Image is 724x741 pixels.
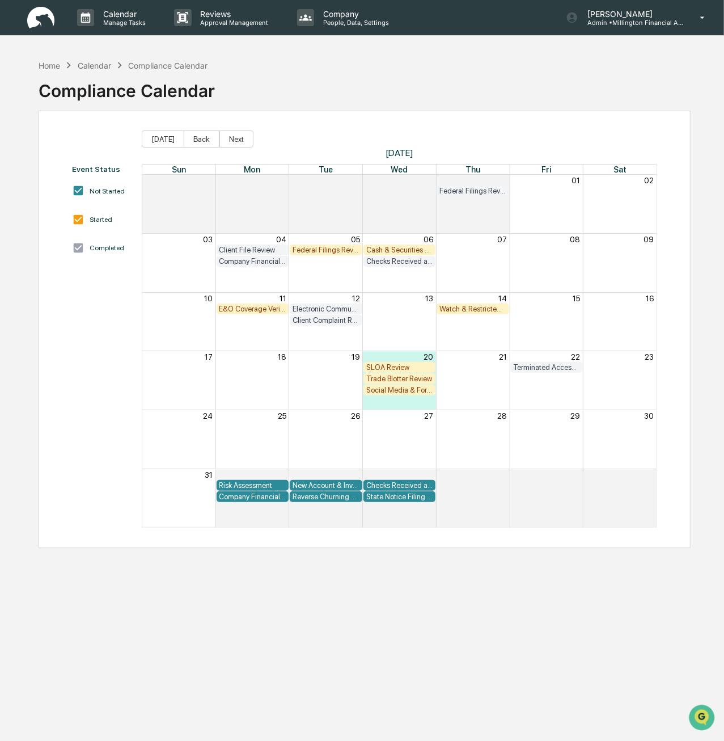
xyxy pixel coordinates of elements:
p: How can we help? [11,23,206,41]
button: 24 [204,411,213,420]
span: [DATE] [142,148,657,158]
div: 🔎 [11,165,20,174]
p: Manage Tasks [94,19,151,27]
div: SLOA Review [366,363,433,372]
a: Powered byPylon [80,191,137,200]
div: Not Started [90,187,125,195]
div: We're available if you need us! [39,98,143,107]
button: 02 [644,176,654,185]
div: Home [39,61,60,70]
p: People, Data, Settings [314,19,395,27]
span: Attestations [94,142,141,154]
div: State Notice Filing Review [366,492,433,501]
button: 30 [424,176,433,185]
div: Electronic Communication Review [293,305,359,313]
button: 04 [276,235,286,244]
div: Checks Received and Forwarded Log [366,481,433,490]
p: Admin • Millington Financial Advisors, LLC [578,19,684,27]
div: Compliance Calendar [128,61,208,70]
span: Data Lookup [23,164,71,175]
button: 06 [424,235,433,244]
button: 15 [573,294,581,303]
button: 17 [205,352,213,361]
button: 27 [204,176,213,185]
div: Calendar [78,61,111,70]
button: 27 [424,411,433,420]
div: Terminated Access Person Audit [513,363,580,372]
button: 30 [644,411,654,420]
button: Next [219,130,253,148]
button: 14 [498,294,507,303]
div: Compliance Calendar [39,71,215,101]
div: Month View [142,164,657,528]
button: 28 [497,411,507,420]
button: 25 [278,411,286,420]
button: 19 [352,352,360,361]
button: 23 [645,352,654,361]
button: 28 [277,176,286,185]
button: 03 [424,470,433,479]
button: 07 [497,235,507,244]
button: 06 [644,470,654,479]
div: Company Financial Review [219,257,286,266]
span: Sun [172,165,186,174]
div: Event Status [72,165,130,174]
p: [PERSON_NAME] [578,9,684,19]
span: Preclearance [23,142,73,154]
span: Fri [542,165,552,174]
button: 31 [205,470,213,479]
div: Watch & Restricted Securities List [439,305,506,313]
div: Social Media & Forensic Testing [366,386,433,394]
div: E&O Coverage Verification [219,305,286,313]
div: Checks Received and Forwarded Log [366,257,433,266]
button: 03 [204,235,213,244]
p: Calendar [94,9,151,19]
div: Started [90,216,112,224]
button: 13 [425,294,433,303]
button: 02 [350,470,360,479]
span: Mon [244,165,261,174]
button: 01 [572,176,581,185]
button: 31 [499,176,507,185]
div: Client Complaint Review [293,316,359,325]
span: Pylon [113,192,137,200]
div: New Account & Investor Profile Review [293,481,359,490]
button: 18 [278,352,286,361]
p: Approval Management [192,19,274,27]
span: Tue [319,165,333,174]
button: 01 [278,470,286,479]
button: 21 [499,352,507,361]
button: 16 [646,294,654,303]
div: 🖐️ [11,144,20,153]
button: 26 [351,411,360,420]
button: 20 [424,352,433,361]
div: Company Financial Review [219,492,286,501]
iframe: Open customer support [688,704,718,734]
div: Reverse Churning Review [293,492,359,501]
button: 04 [497,470,507,479]
span: Sat [613,165,626,174]
button: 08 [570,235,581,244]
a: 🗄️Attestations [78,138,145,158]
div: Start new chat [39,86,186,98]
button: Start new chat [193,90,206,103]
button: 09 [643,235,654,244]
img: logo [27,7,54,29]
span: Wed [391,165,408,174]
button: 11 [280,294,286,303]
div: Cash & Securities Concentration Review [366,246,433,254]
button: 29 [350,176,360,185]
img: 1746055101610-c473b297-6a78-478c-a979-82029cc54cd1 [11,86,32,107]
div: 🗄️ [82,144,91,153]
input: Clear [29,51,187,63]
div: Completed [90,244,124,252]
a: 🔎Data Lookup [7,159,76,180]
button: 29 [571,411,581,420]
p: Reviews [192,9,274,19]
div: Federal Filings Review - 13F [439,187,506,195]
p: Company [314,9,395,19]
span: Thu [465,165,480,174]
button: 12 [352,294,360,303]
